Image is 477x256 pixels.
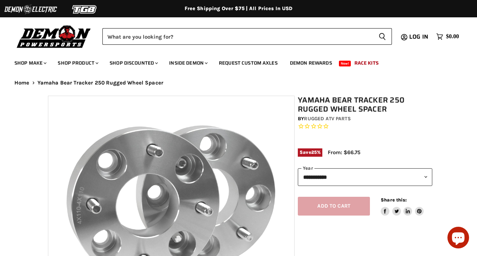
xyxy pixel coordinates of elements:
span: Log in [409,32,428,41]
img: Demon Electric Logo 2 [4,3,58,16]
span: $0.00 [446,33,459,40]
a: Rugged ATV Parts [304,116,350,122]
form: Product [102,28,392,45]
span: Rated 0.0 out of 5 stars 0 reviews [298,123,432,130]
span: Save % [298,148,322,156]
img: TGB Logo 2 [58,3,112,16]
div: by [298,115,432,123]
aside: Share this: [381,197,424,216]
button: Search [373,28,392,45]
a: Shop Product [52,56,103,70]
span: From: $66.75 [328,149,361,156]
inbox-online-store-chat: Shopify online store chat [445,227,471,250]
input: Search [102,28,373,45]
a: Race Kits [349,56,384,70]
a: Home [14,80,30,86]
a: Shop Discounted [104,56,162,70]
span: Yamaha Bear Tracker 250 Rugged Wheel Spacer [37,80,163,86]
a: $0.00 [433,31,463,42]
a: Demon Rewards [284,56,337,70]
span: Share this: [381,197,407,203]
a: Request Custom Axles [213,56,283,70]
img: Demon Powersports [14,23,93,49]
select: year [298,168,432,186]
span: 25 [311,149,317,155]
h1: Yamaha Bear Tracker 250 Rugged Wheel Spacer [298,96,432,114]
a: Shop Make [9,56,51,70]
a: Log in [406,34,433,40]
a: Inside Demon [164,56,212,70]
span: New! [339,61,351,66]
ul: Main menu [9,53,457,70]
